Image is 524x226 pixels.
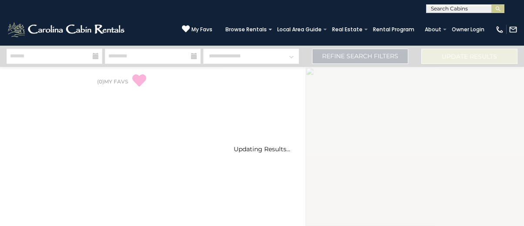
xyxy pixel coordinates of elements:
[221,23,271,36] a: Browse Rentals
[273,23,326,36] a: Local Area Guide
[7,21,127,38] img: White-1-2.png
[328,23,367,36] a: Real Estate
[369,23,419,36] a: Rental Program
[182,25,212,34] a: My Favs
[447,23,489,36] a: Owner Login
[191,26,212,33] span: My Favs
[420,23,446,36] a: About
[495,25,504,34] img: phone-regular-white.png
[509,25,517,34] img: mail-regular-white.png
